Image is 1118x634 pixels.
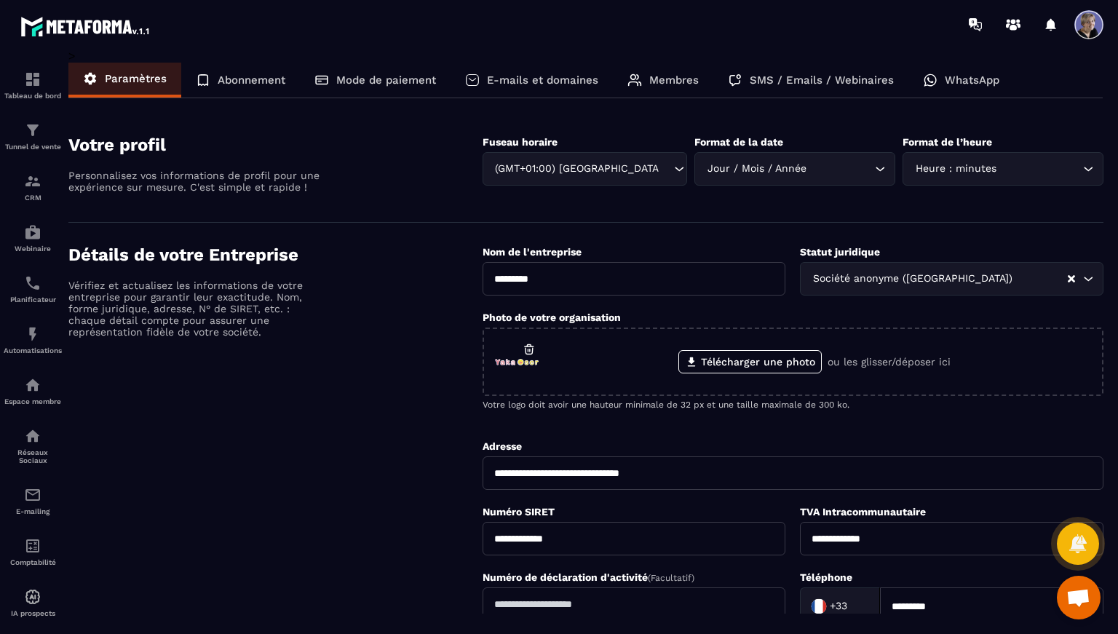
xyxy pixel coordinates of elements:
[4,162,62,213] a: formationformationCRM
[483,571,694,583] label: Numéro de déclaration d'activité
[912,161,999,177] span: Heure : minutes
[809,271,1015,287] span: Société anonyme ([GEOGRAPHIC_DATA])
[903,136,992,148] label: Format de l’heure
[24,274,41,292] img: scheduler
[4,314,62,365] a: automationsautomationsAutomatisations
[809,161,871,177] input: Search for option
[1015,271,1066,287] input: Search for option
[483,246,582,258] label: Nom de l'entreprise
[828,356,951,368] p: ou les glisser/déposer ici
[750,74,894,87] p: SMS / Emails / Webinaires
[24,376,41,394] img: automations
[800,587,880,625] div: Search for option
[800,262,1103,296] div: Search for option
[483,312,621,323] label: Photo de votre organisation
[830,599,847,614] span: +33
[68,170,323,193] p: Personnalisez vos informations de profil pour une expérience sur mesure. C'est simple et rapide !
[24,122,41,139] img: formation
[4,609,62,617] p: IA prospects
[800,246,880,258] label: Statut juridique
[1068,274,1075,285] button: Clear Selected
[804,592,833,621] img: Country Flag
[4,416,62,475] a: social-networksocial-networkRéseaux Sociaux
[336,74,436,87] p: Mode de paiement
[1057,576,1101,619] a: Ouvrir le chat
[4,475,62,526] a: emailemailE-mailing
[4,143,62,151] p: Tunnel de vente
[4,507,62,515] p: E-mailing
[68,135,483,155] h4: Votre profil
[850,595,865,617] input: Search for option
[218,74,285,87] p: Abonnement
[483,136,558,148] label: Fuseau horaire
[4,296,62,304] p: Planificateur
[4,92,62,100] p: Tableau de bord
[483,440,522,452] label: Adresse
[659,161,670,177] input: Search for option
[999,161,1079,177] input: Search for option
[24,537,41,555] img: accountant
[649,74,699,87] p: Membres
[800,571,852,583] label: Téléphone
[4,448,62,464] p: Réseaux Sociaux
[648,573,694,583] span: (Facultatif)
[483,400,1103,410] p: Votre logo doit avoir une hauteur minimale de 32 px et une taille maximale de 300 ko.
[483,506,555,518] label: Numéro SIRET
[4,60,62,111] a: formationformationTableau de bord
[4,213,62,263] a: automationsautomationsWebinaire
[4,526,62,577] a: accountantaccountantComptabilité
[24,325,41,343] img: automations
[24,71,41,88] img: formation
[903,152,1103,186] div: Search for option
[800,506,926,518] label: TVA Intracommunautaire
[24,588,41,606] img: automations
[945,74,999,87] p: WhatsApp
[24,223,41,241] img: automations
[4,245,62,253] p: Webinaire
[694,152,895,186] div: Search for option
[24,173,41,190] img: formation
[4,263,62,314] a: schedulerschedulerPlanificateur
[4,194,62,202] p: CRM
[678,350,822,373] label: Télécharger une photo
[4,397,62,405] p: Espace membre
[704,161,809,177] span: Jour / Mois / Année
[24,486,41,504] img: email
[68,280,323,338] p: Vérifiez et actualisez les informations de votre entreprise pour garantir leur exactitude. Nom, f...
[20,13,151,39] img: logo
[4,346,62,354] p: Automatisations
[694,136,783,148] label: Format de la date
[483,152,688,186] div: Search for option
[24,427,41,445] img: social-network
[105,72,167,85] p: Paramètres
[68,245,483,265] h4: Détails de votre Entreprise
[4,111,62,162] a: formationformationTunnel de vente
[487,74,598,87] p: E-mails et domaines
[492,161,660,177] span: (GMT+01:00) [GEOGRAPHIC_DATA]
[4,365,62,416] a: automationsautomationsEspace membre
[4,558,62,566] p: Comptabilité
